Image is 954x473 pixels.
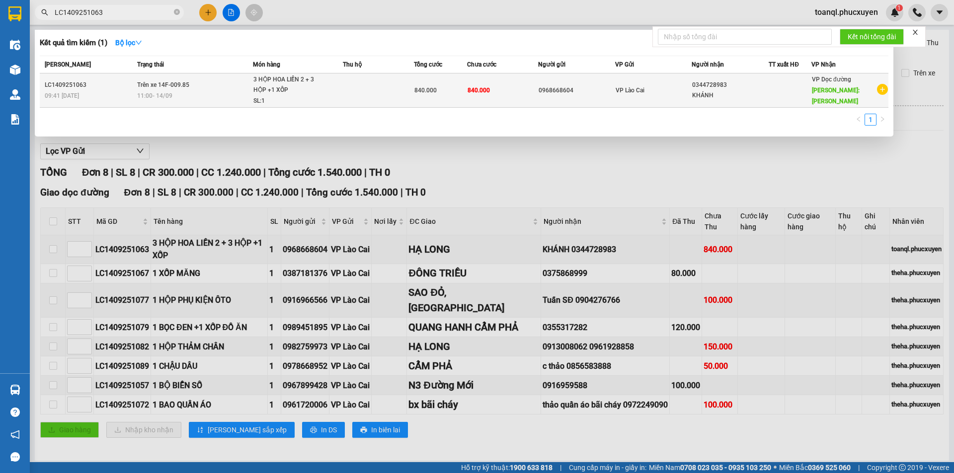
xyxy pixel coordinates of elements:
span: 11:00 - 14/09 [137,92,172,99]
span: VP Gửi [615,61,634,68]
span: search [41,9,48,16]
a: 1 [865,114,876,125]
span: VP Dọc đường [812,76,851,83]
span: Tổng cước [414,61,442,68]
li: Previous Page [853,114,865,126]
span: message [10,452,20,462]
strong: 0888 827 827 - 0848 827 827 [21,47,99,64]
span: plus-circle [877,84,888,95]
span: 09:41 [DATE] [45,92,79,99]
span: [PERSON_NAME] [45,61,91,68]
span: Kết nối tổng đài [848,31,896,42]
div: 0344728983 [692,80,768,90]
input: Tìm tên, số ĐT hoặc mã đơn [55,7,172,18]
strong: Bộ lọc [115,39,142,47]
span: close-circle [174,8,180,17]
img: warehouse-icon [10,89,20,100]
li: 1 [865,114,876,126]
span: close-circle [174,9,180,15]
button: Bộ lọcdown [107,35,150,51]
h3: Kết quả tìm kiếm ( 1 ) [40,38,107,48]
span: question-circle [10,407,20,417]
strong: 024 3236 3236 - [5,38,100,55]
button: Kết nối tổng đài [840,29,904,45]
span: close [912,29,919,36]
div: KHÁNH [692,90,768,101]
span: 840.000 [414,87,437,94]
img: solution-icon [10,114,20,125]
span: down [135,39,142,46]
img: warehouse-icon [10,385,20,395]
span: Thu hộ [343,61,362,68]
span: right [879,116,885,122]
span: Trạng thái [137,61,164,68]
div: 3 HỘP HOA LIỀN 2 + 3 HỘP +1 XỐP [253,74,328,96]
span: left [856,116,862,122]
div: LC1409251063 [45,80,134,90]
img: logo-vxr [8,6,21,21]
span: VP Nhận [811,61,836,68]
button: right [876,114,888,126]
span: notification [10,430,20,439]
div: 0968668604 [539,85,615,96]
span: Gửi hàng Hạ Long: Hotline: [9,67,95,93]
strong: Công ty TNHH Phúc Xuyên [10,5,93,26]
li: Next Page [876,114,888,126]
span: 840.000 [468,87,490,94]
span: Món hàng [253,61,280,68]
span: Người gửi [538,61,565,68]
span: Trên xe 14F-009.85 [137,81,189,88]
img: warehouse-icon [10,40,20,50]
span: Người nhận [692,61,724,68]
img: warehouse-icon [10,65,20,75]
span: Chưa cước [467,61,496,68]
span: TT xuất HĐ [769,61,799,68]
button: left [853,114,865,126]
span: Gửi hàng [GEOGRAPHIC_DATA]: Hotline: [4,29,100,64]
span: VP Lào Cai [616,87,644,94]
input: Nhập số tổng đài [658,29,832,45]
span: [PERSON_NAME]: [PERSON_NAME] [812,87,860,105]
div: SL: 1 [253,96,328,107]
